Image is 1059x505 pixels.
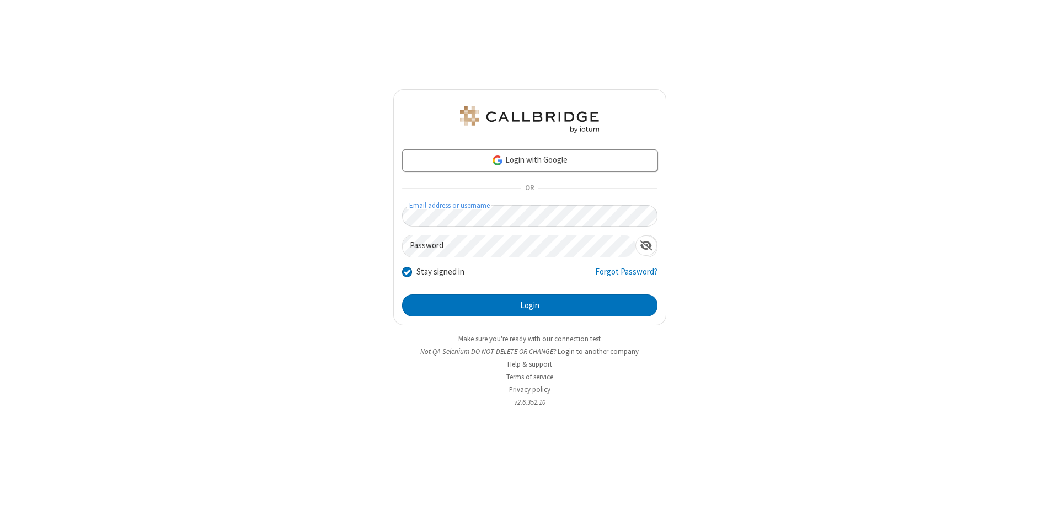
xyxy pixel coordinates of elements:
button: Login [402,294,657,316]
a: Terms of service [506,372,553,382]
li: Not QA Selenium DO NOT DELETE OR CHANGE? [393,346,666,357]
li: v2.6.352.10 [393,397,666,407]
a: Forgot Password? [595,266,657,287]
a: Privacy policy [509,385,550,394]
input: Password [403,235,635,257]
span: OR [521,181,538,196]
img: QA Selenium DO NOT DELETE OR CHANGE [458,106,601,133]
button: Login to another company [558,346,639,357]
img: google-icon.png [491,154,504,166]
input: Email address or username [402,205,657,227]
a: Help & support [507,359,552,369]
label: Stay signed in [416,266,464,278]
a: Login with Google [402,149,657,171]
div: Show password [635,235,657,256]
a: Make sure you're ready with our connection test [458,334,601,343]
